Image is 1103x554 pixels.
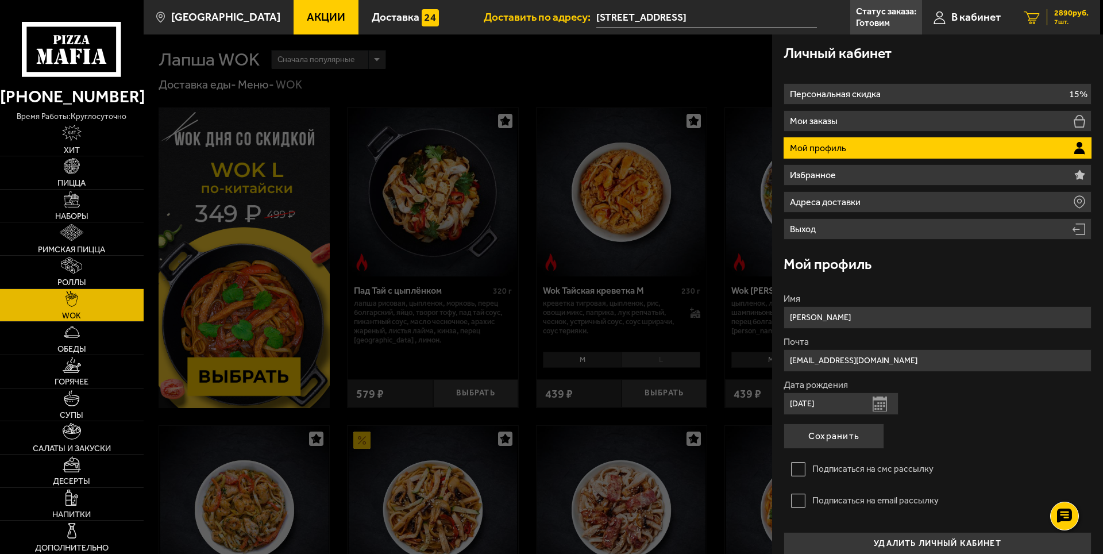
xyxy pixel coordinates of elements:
input: Ваше имя [784,306,1092,329]
span: Горячее [55,378,88,386]
span: Пицца [57,179,86,187]
span: 2890 руб. [1054,9,1089,17]
span: 7 шт. [1054,18,1089,25]
h3: Мой профиль [784,257,871,271]
span: WOK [62,311,81,320]
h3: Личный кабинет [784,46,892,60]
span: Наборы [55,212,88,220]
span: Роллы [57,278,86,286]
p: Выход [790,225,819,234]
label: Дата рождения [784,380,1092,390]
p: Мой профиль [790,144,849,153]
span: В кабинет [951,11,1001,22]
span: Десерты [53,477,90,485]
span: Дополнительно [35,544,109,552]
label: Почта [784,337,1092,347]
button: Сохранить [784,424,884,449]
label: Подписаться на смс рассылку [784,457,1092,480]
span: Доставить по адресу: [484,11,596,22]
input: Ваш адрес доставки [596,7,817,28]
span: Напитки [52,510,91,518]
p: Персональная скидка [790,90,884,99]
span: Салаты и закуски [33,444,111,452]
p: Мои заказы [790,117,840,126]
button: Открыть календарь [873,397,887,411]
span: Римская пицца [38,245,105,253]
span: Хит [64,146,80,154]
span: Обеды [57,345,86,353]
img: 15daf4d41897b9f0e9f617042186c801.svg [422,9,439,26]
p: Статус заказа: [856,7,916,16]
p: 15% [1069,90,1087,99]
span: [GEOGRAPHIC_DATA] [171,11,280,22]
span: Акции [307,11,345,22]
span: проспект Ветеранов, 133к2 [596,7,817,28]
span: Доставка [372,11,419,22]
label: Подписаться на email рассылку [784,489,1092,512]
label: Имя [784,294,1092,303]
input: Ваша дата рождения [784,393,898,415]
span: Супы [60,411,83,419]
input: Ваш e-mail [784,349,1092,372]
p: Избранное [790,171,839,180]
p: Готовим [856,18,890,28]
p: Адреса доставки [790,198,863,207]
